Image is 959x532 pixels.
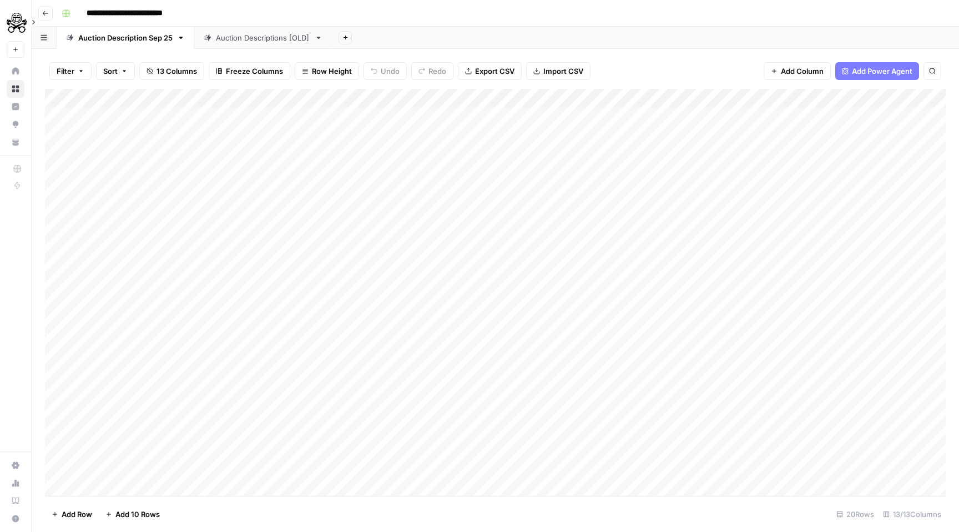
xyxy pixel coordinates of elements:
[7,9,24,37] button: Workspace: PistonHeads
[7,456,24,474] a: Settings
[57,66,74,77] span: Filter
[216,32,310,43] div: Auction Descriptions [OLD]
[835,62,919,80] button: Add Power Agent
[78,32,173,43] div: Auction Description [DATE]
[7,13,27,33] img: PistonHeads Logo
[49,62,92,80] button: Filter
[381,66,400,77] span: Undo
[96,62,135,80] button: Sort
[781,66,824,77] span: Add Column
[295,62,359,80] button: Row Height
[209,62,290,80] button: Freeze Columns
[764,62,831,80] button: Add Column
[57,27,194,49] a: Auction Description [DATE]
[526,62,590,80] button: Import CSV
[7,80,24,98] a: Browse
[364,62,407,80] button: Undo
[7,62,24,80] a: Home
[62,509,92,520] span: Add Row
[45,505,99,523] button: Add Row
[7,133,24,151] a: Your Data
[458,62,522,80] button: Export CSV
[194,27,332,49] a: Auction Descriptions [OLD]
[115,509,160,520] span: Add 10 Rows
[312,66,352,77] span: Row Height
[7,492,24,510] a: Learning Hub
[852,66,912,77] span: Add Power Agent
[7,116,24,133] a: Opportunities
[226,66,283,77] span: Freeze Columns
[475,66,514,77] span: Export CSV
[7,474,24,492] a: Usage
[411,62,453,80] button: Redo
[157,66,197,77] span: 13 Columns
[103,66,118,77] span: Sort
[832,505,879,523] div: 20 Rows
[7,510,24,528] button: Help + Support
[99,505,166,523] button: Add 10 Rows
[428,66,446,77] span: Redo
[7,98,24,116] a: Insights
[139,62,204,80] button: 13 Columns
[543,66,583,77] span: Import CSV
[879,505,946,523] div: 13/13 Columns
